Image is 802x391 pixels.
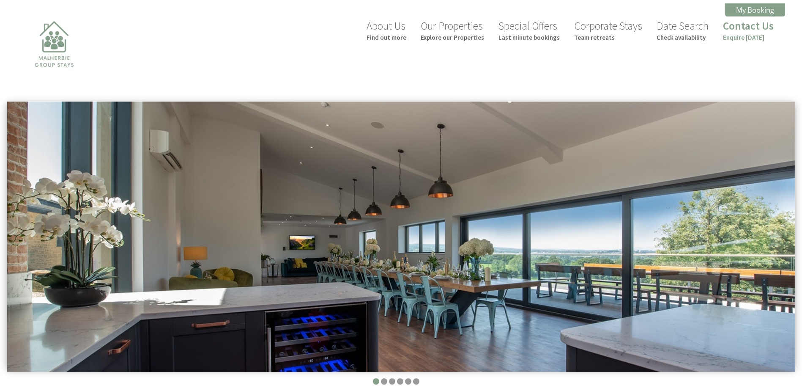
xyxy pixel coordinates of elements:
img: Malherbie Group Stays [12,16,96,100]
small: Enquire [DATE] [723,33,774,41]
small: Last minute bookings [498,33,560,41]
small: Team retreats [574,33,642,41]
a: My Booking [725,3,785,17]
a: Our PropertiesExplore our Properties [421,19,484,41]
a: Special OffersLast minute bookings [498,19,560,41]
a: Corporate StaysTeam retreats [574,19,642,41]
a: Date SearchCheck availability [657,19,709,41]
small: Find out more [367,33,406,41]
a: About UsFind out more [367,19,406,41]
small: Check availability [657,33,709,41]
small: Explore our Properties [421,33,484,41]
a: Contact UsEnquire [DATE] [723,19,774,41]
